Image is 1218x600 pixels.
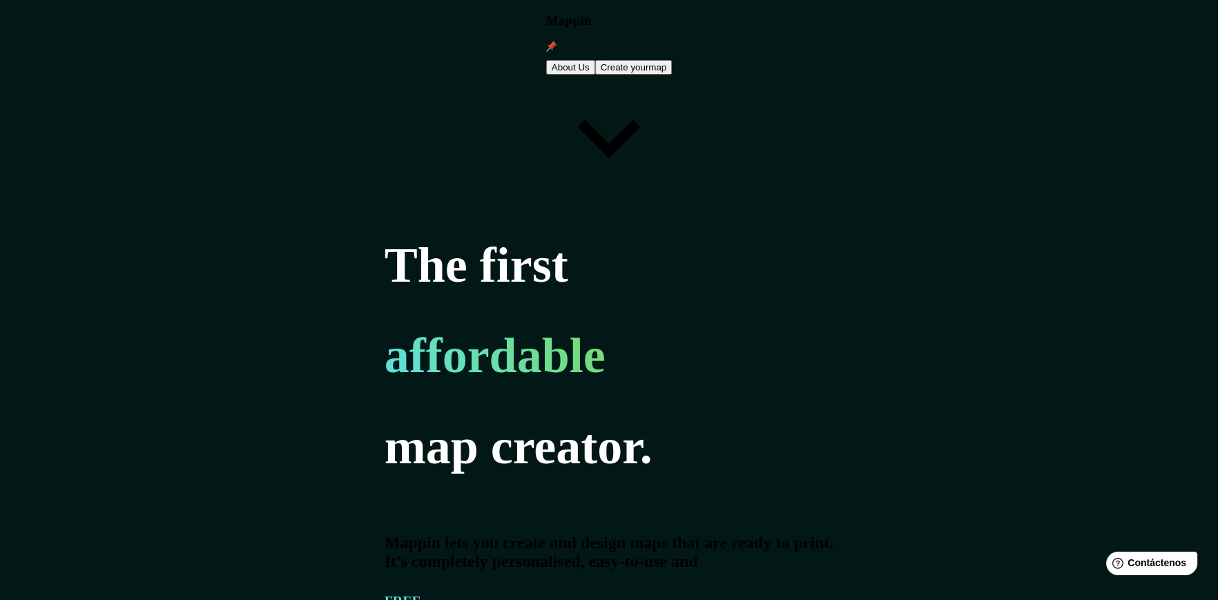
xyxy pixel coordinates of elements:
img: mappin-pin [546,41,557,52]
button: About Us [546,60,595,75]
h1: affordable [385,327,652,385]
iframe: Lanzador de widgets de ayuda [1095,546,1203,585]
h1: The first map creator. [385,237,652,486]
button: Create yourmap [595,60,673,75]
h3: Mappin [546,13,672,28]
